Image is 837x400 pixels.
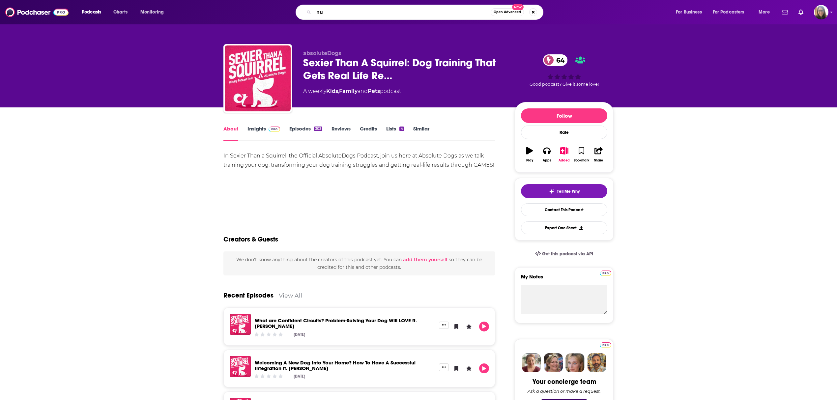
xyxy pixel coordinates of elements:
img: Sexier Than A Squirrel: Dog Training That Gets Real Life Results [225,45,291,111]
a: Kids [326,88,338,94]
span: Tell Me Why [557,189,580,194]
button: Leave a Rating [464,322,474,331]
button: Play [521,143,538,166]
img: Sydney Profile [522,353,541,372]
button: Export One-Sheet [521,221,607,234]
div: Added [559,158,570,162]
div: Rate [521,126,607,139]
span: Open Advanced [494,11,521,14]
a: Pro website [600,270,611,276]
a: Contact This Podcast [521,203,607,216]
div: Apps [543,158,551,162]
button: open menu [77,7,110,17]
a: Pro website [600,341,611,348]
img: What are Confident Circuits? Problem-Solving Your Dog Will LOVE ft. Jamie Hogg [230,314,251,335]
img: Podchaser Pro [269,127,280,132]
button: Play [479,322,489,331]
div: [DATE] [294,374,305,379]
button: add them yourself [403,257,447,262]
span: New [512,4,524,10]
button: Share [590,143,607,166]
button: Follow [521,108,607,123]
button: Open AdvancedNew [491,8,524,16]
button: Apps [538,143,555,166]
div: 4 [399,127,404,131]
div: Share [594,158,603,162]
div: In Sexier Than a Squirrel, the Official AbsoluteDogs Podcast, join us here at Absolute Dogs as we... [223,151,495,170]
h2: Creators & Guests [223,235,278,243]
span: Podcasts [82,8,101,17]
a: Episodes302 [289,126,322,141]
a: Pets [368,88,380,94]
button: Show profile menu [814,5,828,19]
a: Get this podcast via API [530,246,598,262]
span: We don't know anything about the creators of this podcast yet . You can so they can be credited f... [236,257,482,270]
div: Search podcasts, credits, & more... [302,5,550,20]
button: open menu [754,7,778,17]
img: Podchaser Pro [600,342,611,348]
button: Bookmark Episode [451,363,461,373]
a: Similar [413,126,429,141]
button: open menu [708,7,754,17]
span: Monitoring [140,8,164,17]
span: , [338,88,339,94]
a: Welcoming A New Dog Into Your Home? How To Have A Successful Integration ft. Linda Hughes [255,359,416,371]
div: 64Good podcast? Give it some love! [515,50,614,91]
div: Community Rating: 0 out of 5 [254,374,284,379]
span: For Business [676,8,702,17]
span: and [358,88,368,94]
span: Get this podcast via API [542,251,593,257]
img: Welcoming A New Dog Into Your Home? How To Have A Successful Integration ft. Linda Hughes [230,356,251,377]
div: 302 [314,127,322,131]
button: Play [479,363,489,373]
img: Podchaser Pro [600,271,611,276]
a: Lists4 [386,126,404,141]
span: Charts [113,8,128,17]
img: Barbara Profile [544,353,563,372]
a: Reviews [332,126,351,141]
img: Podchaser - Follow, Share and Rate Podcasts [5,6,69,18]
div: Play [526,158,533,162]
a: Credits [360,126,377,141]
a: InsightsPodchaser Pro [247,126,280,141]
button: open menu [671,7,710,17]
div: Ask a question or make a request. [528,388,601,394]
div: Community Rating: 0 out of 5 [254,332,284,337]
button: tell me why sparkleTell Me Why [521,184,607,198]
div: Bookmark [574,158,589,162]
span: More [759,8,770,17]
span: absoluteDogs [303,50,341,56]
a: 64 [543,54,568,66]
img: Jules Profile [565,353,585,372]
button: Show More Button [439,322,449,329]
span: Good podcast? Give it some love! [530,82,599,87]
button: Bookmark Episode [451,322,461,331]
div: [DATE] [294,332,305,337]
a: About [223,126,238,141]
span: Logged in as akolesnik [814,5,828,19]
a: Show notifications dropdown [796,7,806,18]
span: 64 [550,54,568,66]
img: User Profile [814,5,828,19]
button: Show More Button [439,363,449,371]
div: Your concierge team [533,378,596,386]
div: A weekly podcast [303,87,401,95]
img: Jon Profile [587,353,606,372]
button: Bookmark [573,143,590,166]
input: Search podcasts, credits, & more... [314,7,491,17]
span: For Podcasters [713,8,744,17]
a: Recent Episodes [223,291,274,300]
label: My Notes [521,273,607,285]
a: Charts [109,7,131,17]
img: tell me why sparkle [549,189,554,194]
a: Family [339,88,358,94]
a: Show notifications dropdown [779,7,791,18]
button: Leave a Rating [464,363,474,373]
a: View All [279,292,302,299]
button: open menu [136,7,172,17]
button: Added [556,143,573,166]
